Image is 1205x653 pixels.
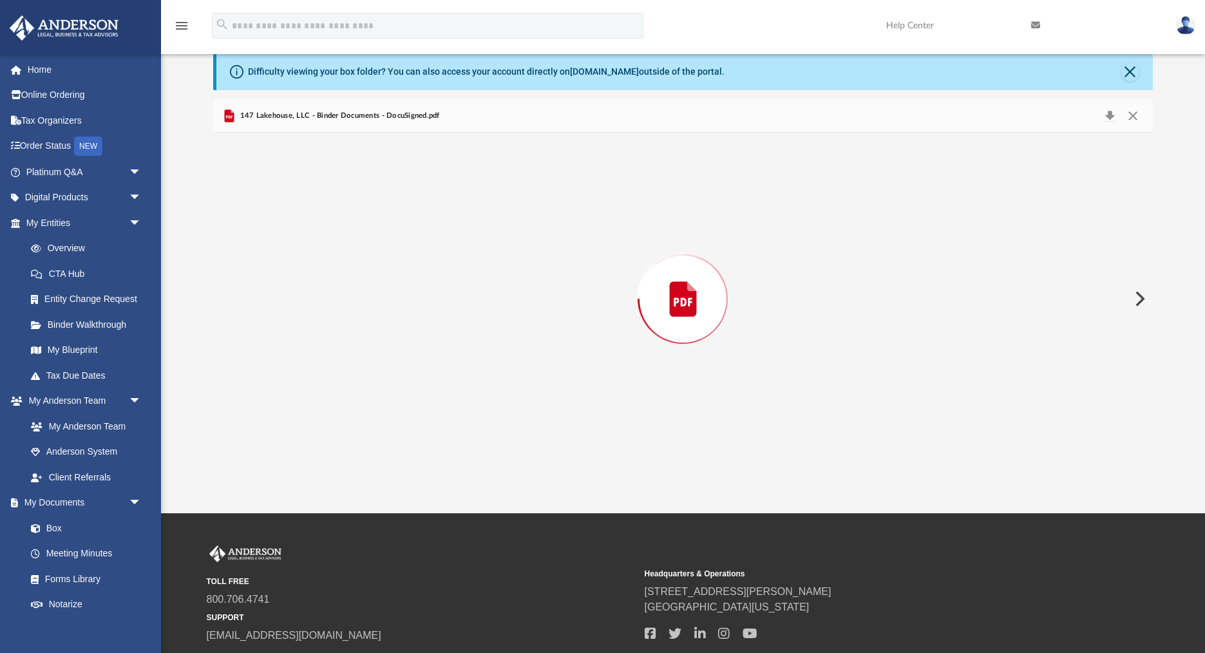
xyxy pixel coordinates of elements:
[1124,281,1153,317] button: Next File
[9,490,155,516] a: My Documentsarrow_drop_down
[213,99,1153,466] div: Preview
[215,17,229,32] i: search
[129,210,155,236] span: arrow_drop_down
[18,312,161,337] a: Binder Walkthrough
[129,388,155,415] span: arrow_drop_down
[570,66,639,77] a: [DOMAIN_NAME]
[1098,107,1121,125] button: Download
[18,541,155,567] a: Meeting Minutes
[9,388,155,414] a: My Anderson Teamarrow_drop_down
[9,133,161,160] a: Order StatusNEW
[645,601,810,612] a: [GEOGRAPHIC_DATA][US_STATE]
[207,630,381,641] a: [EMAIL_ADDRESS][DOMAIN_NAME]
[18,464,155,490] a: Client Referrals
[207,576,636,587] small: TOLL FREE
[645,568,1074,580] small: Headquarters & Operations
[18,261,161,287] a: CTA Hub
[18,515,148,541] a: Box
[18,287,161,312] a: Entity Change Request
[174,24,189,33] a: menu
[18,439,155,465] a: Anderson System
[207,612,636,623] small: SUPPORT
[9,108,161,133] a: Tax Organizers
[1121,63,1139,81] button: Close
[74,137,102,156] div: NEW
[18,337,155,363] a: My Blueprint
[9,185,161,211] a: Digital Productsarrow_drop_down
[9,82,161,108] a: Online Ordering
[237,110,440,122] span: 147 Lakehouse, LLC - Binder Documents - DocuSigned.pdf
[18,413,148,439] a: My Anderson Team
[18,363,161,388] a: Tax Due Dates
[18,236,161,261] a: Overview
[129,185,155,211] span: arrow_drop_down
[18,566,148,592] a: Forms Library
[645,586,831,597] a: [STREET_ADDRESS][PERSON_NAME]
[18,592,155,618] a: Notarize
[129,159,155,185] span: arrow_drop_down
[129,490,155,516] span: arrow_drop_down
[248,65,725,79] div: Difficulty viewing your box folder? You can also access your account directly on outside of the p...
[6,15,122,41] img: Anderson Advisors Platinum Portal
[207,594,270,605] a: 800.706.4741
[207,545,284,562] img: Anderson Advisors Platinum Portal
[174,18,189,33] i: menu
[1176,16,1195,35] img: User Pic
[1121,107,1144,125] button: Close
[9,57,161,82] a: Home
[9,210,161,236] a: My Entitiesarrow_drop_down
[9,159,161,185] a: Platinum Q&Aarrow_drop_down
